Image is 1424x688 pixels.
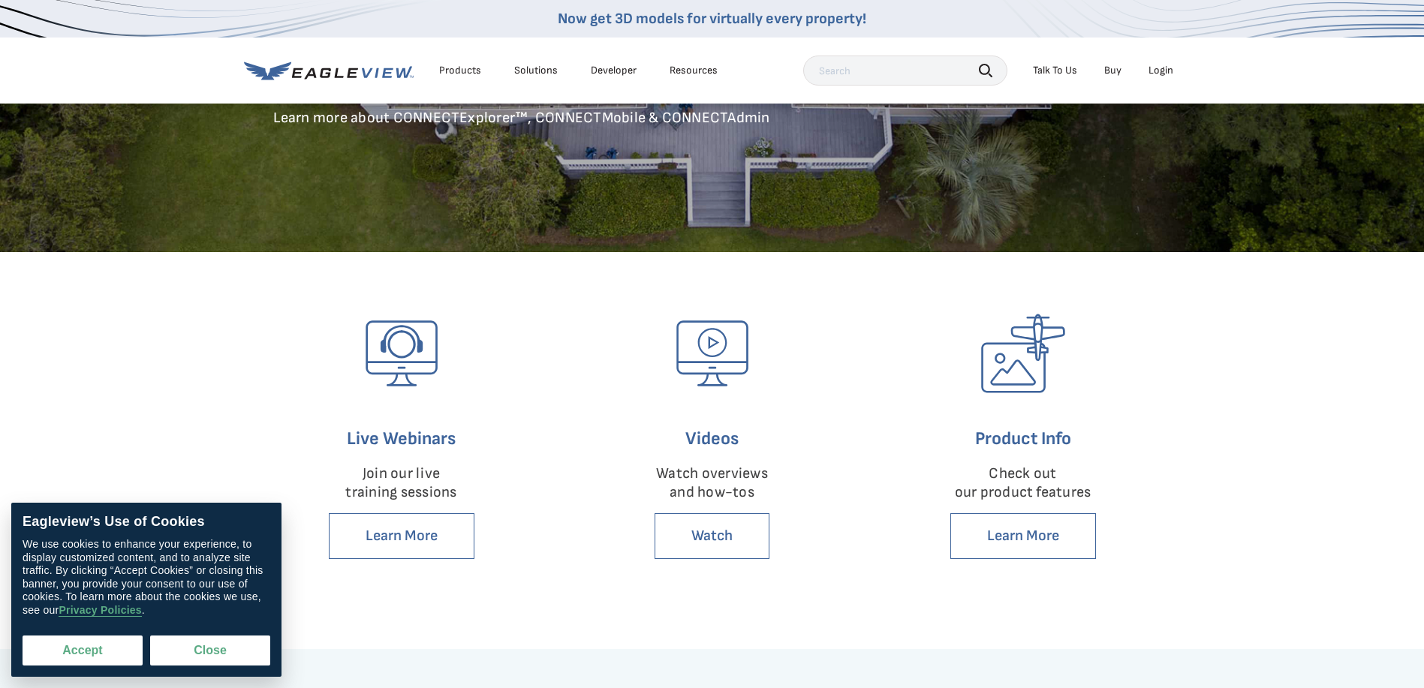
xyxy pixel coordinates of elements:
[1104,64,1121,77] a: Buy
[591,64,637,77] a: Developer
[895,425,1152,453] h6: Product Info
[23,635,143,665] button: Accept
[655,513,769,559] a: Watch
[895,464,1152,502] p: Check out our product features
[23,514,270,530] div: Eagleview’s Use of Cookies
[670,64,718,77] div: Resources
[59,604,141,617] a: Privacy Policies
[273,109,1152,128] p: Learn more about CONNECTExplorer™, CONNECTMobile & CONNECTAdmin
[558,10,866,28] a: Now get 3D models for virtually every property!
[150,635,270,665] button: Close
[584,464,841,502] p: Watch overviews and how-tos
[23,538,270,617] div: We use cookies to enhance your experience, to display customized content, and to analyze site tra...
[439,64,481,77] div: Products
[273,464,530,502] p: Join our live training sessions
[803,56,1007,86] input: Search
[950,513,1096,559] a: Learn More
[273,425,530,453] h6: Live Webinars
[329,513,474,559] a: Learn More
[1033,64,1077,77] div: Talk To Us
[514,64,558,77] div: Solutions
[1149,64,1173,77] div: Login
[584,425,841,453] h6: Videos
